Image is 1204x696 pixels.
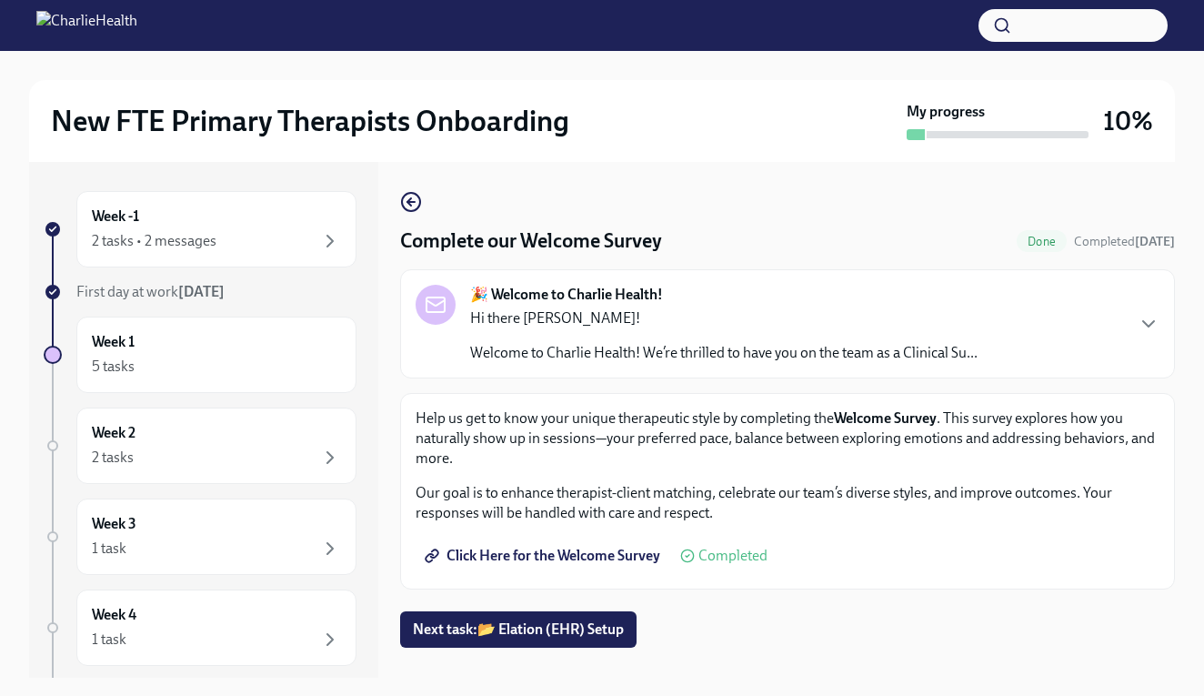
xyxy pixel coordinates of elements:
span: Completed [1074,234,1175,249]
span: First day at work [76,283,225,300]
strong: [DATE] [1135,234,1175,249]
a: First day at work[DATE] [44,282,356,302]
h6: Week 4 [92,605,136,625]
strong: Welcome Survey [834,409,937,427]
p: Hi there [PERSON_NAME]! [470,308,978,328]
a: Week 22 tasks [44,408,356,484]
p: Help us get to know your unique therapeutic style by completing the . This survey explores how yo... [416,409,1159,469]
p: Our goal is to enhance therapist-client matching, celebrate our team’s diverse styles, and improv... [416,483,1159,523]
h3: 10% [1103,105,1153,137]
h4: Complete our Welcome Survey [400,227,662,255]
h6: Week 2 [92,423,135,443]
span: Click Here for the Welcome Survey [428,547,660,565]
img: CharlieHealth [36,11,137,40]
span: October 13th, 2025 12:57 [1074,233,1175,250]
p: Welcome to Charlie Health! We’re thrilled to have you on the team as a Clinical Su... [470,343,978,363]
h6: Week 1 [92,332,135,352]
div: 5 tasks [92,357,135,377]
div: 2 tasks [92,448,134,468]
span: Next task : 📂 Elation (EHR) Setup [413,620,624,639]
a: Week 15 tasks [44,317,356,393]
span: Done [1017,235,1067,248]
a: Click Here for the Welcome Survey [416,538,673,574]
strong: My progress [907,102,985,122]
button: Next task:📂 Elation (EHR) Setup [400,611,637,648]
strong: 🎉 Welcome to Charlie Health! [470,285,663,305]
div: 1 task [92,630,126,650]
a: Week 31 task [44,499,356,575]
a: Week 41 task [44,590,356,666]
span: Completed [698,549,768,563]
h2: New FTE Primary Therapists Onboarding [51,103,569,139]
a: Week -12 tasks • 2 messages [44,191,356,267]
div: 1 task [92,539,126,559]
div: 2 tasks • 2 messages [92,231,216,251]
h6: Week 3 [92,514,136,534]
strong: [DATE] [178,283,225,300]
h6: Week -1 [92,207,139,227]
